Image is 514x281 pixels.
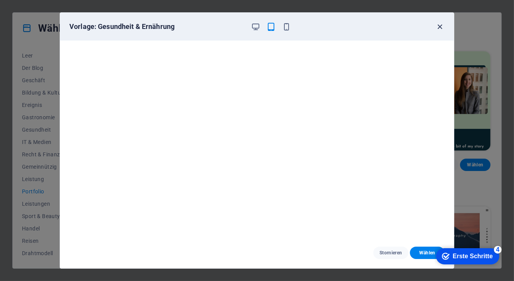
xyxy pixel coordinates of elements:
[419,250,435,256] font: Wählen
[410,247,445,259] button: Wählen
[373,247,408,259] button: Stornieren
[2,4,65,20] div: Erste Schritte 4 Artikel verbleiben, 20 % abgeschlossen
[380,250,402,256] font: Stornieren
[69,22,175,30] font: Vorlage: Gesundheit & Ernährung
[18,8,58,15] font: Erste Schritte
[62,2,65,8] font: 4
